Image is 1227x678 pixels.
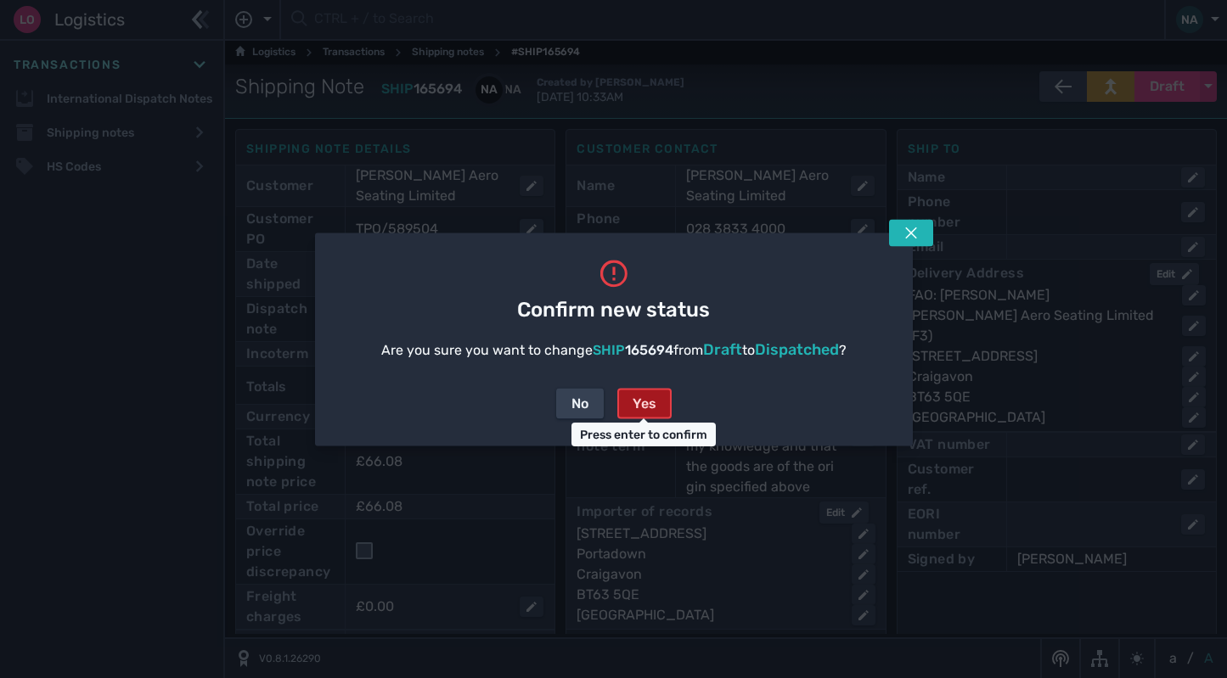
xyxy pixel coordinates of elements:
span: Dispatched [755,339,839,358]
span: 165694 [625,341,673,357]
div: Are you sure you want to change from to ? [381,338,847,361]
span: Confirm new status [517,294,710,324]
span: SHIP [593,341,625,357]
button: No [556,388,604,418]
button: Yes [617,388,672,418]
div: No [571,393,588,413]
div: Yes [633,393,656,413]
div: Press enter to confirm [571,423,716,446]
button: Tap escape key to close [889,219,933,246]
span: Draft [703,339,742,358]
